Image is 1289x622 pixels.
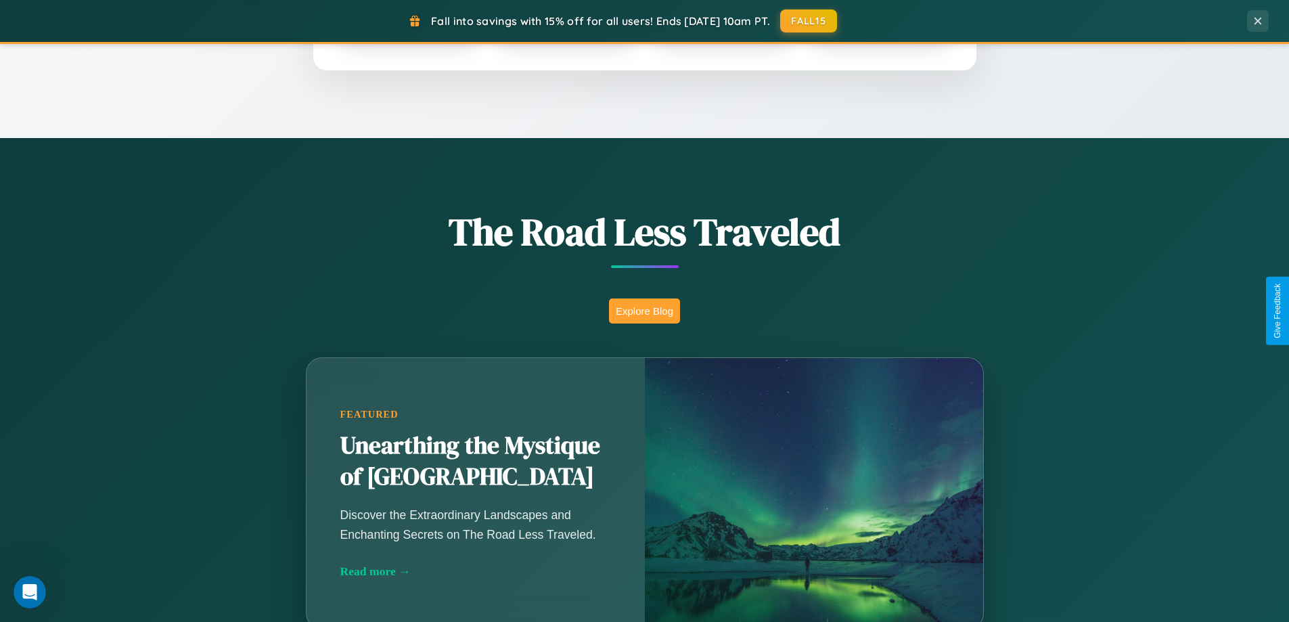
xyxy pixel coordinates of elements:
button: FALL15 [780,9,837,32]
iframe: Intercom live chat [14,576,46,608]
h2: Unearthing the Mystique of [GEOGRAPHIC_DATA] [340,430,611,493]
span: Fall into savings with 15% off for all users! Ends [DATE] 10am PT. [431,14,770,28]
p: Discover the Extraordinary Landscapes and Enchanting Secrets on The Road Less Traveled. [340,506,611,543]
button: Explore Blog [609,298,680,324]
div: Give Feedback [1273,284,1282,338]
div: Read more → [340,564,611,579]
h1: The Road Less Traveled [239,206,1051,258]
div: Featured [340,409,611,420]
